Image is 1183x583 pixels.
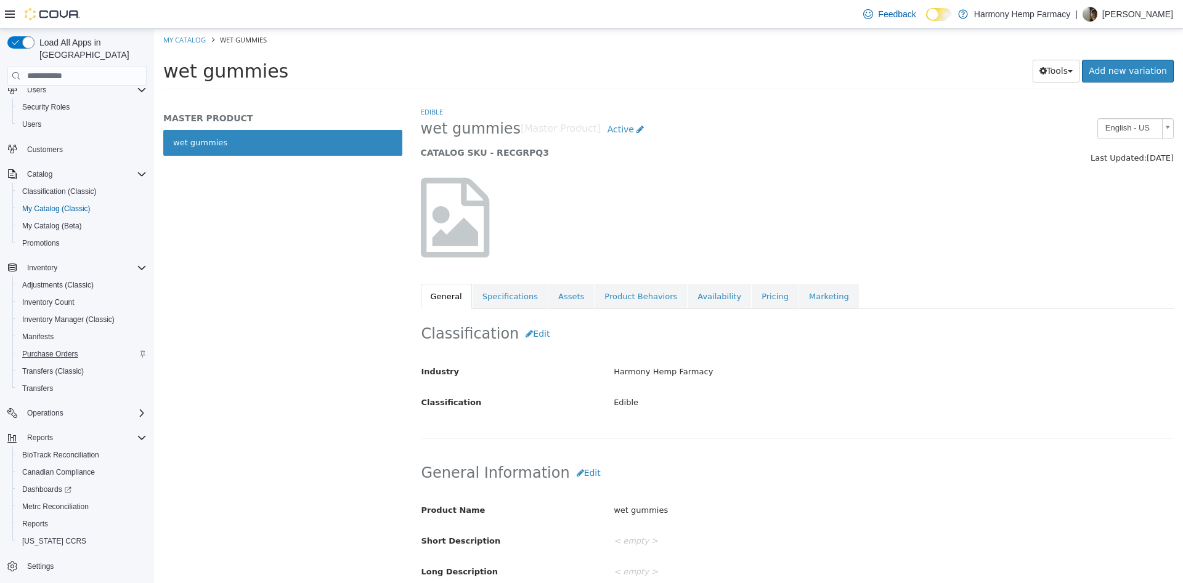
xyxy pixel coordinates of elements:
button: Reports [2,429,152,446]
span: My Catalog (Beta) [17,219,147,233]
span: Users [22,119,41,129]
a: Dashboards [17,482,76,497]
a: My Catalog [9,6,52,15]
a: Classification (Classic) [17,184,102,199]
button: Inventory Manager (Classic) [12,311,152,328]
a: Reports [17,517,53,531]
span: Promotions [17,236,147,251]
span: English - US [944,90,1003,109]
span: Security Roles [17,100,147,115]
button: Inventory [22,260,62,275]
h2: General Information [267,433,1020,456]
button: Adjustments (Classic) [12,276,152,294]
span: Transfers [17,381,147,396]
span: Inventory Count [17,295,147,310]
span: Operations [22,406,147,420]
span: Classification (Classic) [17,184,147,199]
span: Settings [22,558,147,574]
a: Specifications [319,255,394,281]
button: Tools [879,31,926,54]
button: Inventory Count [12,294,152,311]
span: Dashboards [22,484,71,494]
button: Transfers (Classic) [12,363,152,380]
a: Availability [534,255,597,281]
a: Active [447,89,497,112]
a: Manifests [17,329,59,344]
a: Marketing [645,255,705,281]
a: wet gummies [9,101,248,127]
span: Operations [27,408,63,418]
a: My Catalog (Beta) [17,219,87,233]
button: Reports [22,430,58,445]
span: Metrc Reconciliation [22,502,89,512]
div: < empty > [450,533,1028,554]
span: wet gummies [267,90,367,110]
span: Adjustments (Classic) [22,280,94,290]
span: My Catalog (Beta) [22,221,82,231]
h5: MASTER PRODUCT [9,84,248,95]
span: Industry [267,338,306,347]
span: Promotions [22,238,60,248]
button: Customers [2,140,152,158]
a: My Catalog (Classic) [17,201,96,216]
span: Settings [27,561,54,571]
a: Transfers [17,381,58,396]
span: My Catalog (Classic) [17,201,147,216]
a: General [267,255,318,281]
span: Inventory Manager (Classic) [22,315,115,324]
span: Users [22,82,147,97]
button: BioTrack Reconciliation [12,446,152,464]
div: < empty > [450,502,1028,523]
button: Metrc Reconciliation [12,498,152,515]
a: Adjustments (Classic) [17,278,99,292]
span: Active [453,95,480,105]
span: Long Description [267,538,344,547]
div: wet gummies [450,471,1028,493]
span: Catalog [27,169,52,179]
h5: CATALOG SKU - RECGRPQ3 [267,118,827,129]
span: My Catalog (Classic) [22,204,91,214]
span: Canadian Compliance [17,465,147,480]
span: Metrc Reconciliation [17,499,147,514]
button: Reports [12,515,152,533]
button: Users [22,82,51,97]
span: Canadian Compliance [22,467,95,477]
span: [US_STATE] CCRS [22,536,86,546]
button: Security Roles [12,99,152,116]
button: Manifests [12,328,152,345]
button: Purchase Orders [12,345,152,363]
button: My Catalog (Beta) [12,217,152,235]
a: [US_STATE] CCRS [17,534,91,549]
div: Harmony Hemp Farmacy [450,332,1028,354]
a: BioTrack Reconciliation [17,448,104,462]
a: Transfers (Classic) [17,364,89,379]
button: Settings [2,557,152,575]
span: Reports [27,433,53,443]
span: Users [27,85,46,95]
span: Reports [22,430,147,445]
a: Security Roles [17,100,75,115]
span: Catalog [22,167,147,182]
a: Promotions [17,236,65,251]
a: Purchase Orders [17,347,83,361]
a: Customers [22,142,68,157]
span: wet gummies [66,6,113,15]
a: Assets [394,255,440,281]
span: Inventory Manager (Classic) [17,312,147,327]
button: Inventory [2,259,152,276]
img: Cova [25,8,80,20]
span: Manifests [17,329,147,344]
button: Edit [365,294,402,316]
button: Transfers [12,380,152,397]
span: Last Updated: [937,124,993,134]
a: Users [17,117,46,132]
a: Canadian Compliance [17,465,100,480]
a: English - US [943,89,1020,110]
span: Transfers (Classic) [17,364,147,379]
span: Customers [27,145,63,155]
span: Users [17,117,147,132]
span: Inventory Count [22,297,75,307]
span: Purchase Orders [22,349,78,359]
button: Canadian Compliance [12,464,152,481]
span: Security Roles [22,102,70,112]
